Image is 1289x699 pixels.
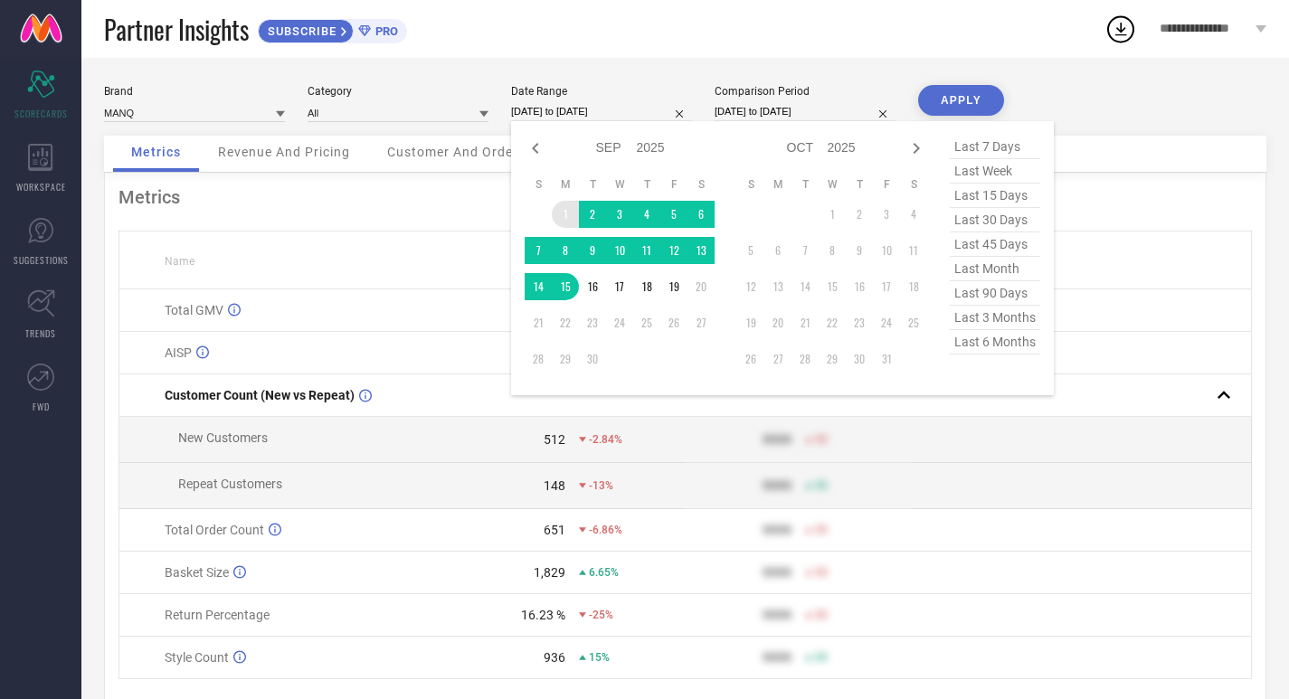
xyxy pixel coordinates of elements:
div: 9999 [763,478,791,493]
span: -6.86% [589,524,622,536]
div: 512 [544,432,565,447]
span: last 90 days [950,281,1040,306]
div: Previous month [525,137,546,159]
td: Sat Sep 06 2025 [687,201,715,228]
td: Mon Sep 22 2025 [552,309,579,336]
div: 9999 [763,608,791,622]
td: Mon Oct 20 2025 [764,309,791,336]
td: Thu Oct 02 2025 [846,201,873,228]
td: Sat Sep 13 2025 [687,237,715,264]
span: 50 [815,566,828,579]
td: Mon Sep 29 2025 [552,345,579,373]
td: Tue Sep 23 2025 [579,309,606,336]
div: Open download list [1104,13,1137,45]
td: Wed Sep 17 2025 [606,273,633,300]
td: Wed Sep 03 2025 [606,201,633,228]
th: Tuesday [791,177,819,192]
td: Sun Sep 07 2025 [525,237,552,264]
div: 1,829 [534,565,565,580]
span: Style Count [165,650,229,665]
span: Return Percentage [165,608,270,622]
div: 9999 [763,565,791,580]
td: Wed Oct 08 2025 [819,237,846,264]
td: Sun Oct 19 2025 [737,309,764,336]
span: last 7 days [950,135,1040,159]
td: Thu Sep 04 2025 [633,201,660,228]
span: 50 [815,609,828,621]
div: 9999 [763,432,791,447]
td: Thu Oct 30 2025 [846,345,873,373]
span: Partner Insights [104,11,249,48]
td: Thu Sep 18 2025 [633,273,660,300]
th: Tuesday [579,177,606,192]
td: Tue Sep 16 2025 [579,273,606,300]
span: WORKSPACE [16,180,66,194]
th: Wednesday [606,177,633,192]
div: 9999 [763,650,791,665]
span: 15% [589,651,610,664]
div: Comparison Period [715,85,896,98]
td: Sat Oct 18 2025 [900,273,927,300]
span: PRO [371,24,398,38]
span: SCORECARDS [14,107,68,120]
td: Sun Sep 14 2025 [525,273,552,300]
span: Metrics [131,145,181,159]
span: New Customers [178,430,268,445]
div: Category [308,85,488,98]
td: Sat Sep 27 2025 [687,309,715,336]
span: last 30 days [950,208,1040,232]
td: Sat Oct 11 2025 [900,237,927,264]
span: -2.84% [589,433,622,446]
span: 6.65% [589,566,619,579]
div: 936 [544,650,565,665]
span: 50 [815,651,828,664]
input: Select comparison period [715,102,896,121]
div: Next month [905,137,927,159]
div: 651 [544,523,565,537]
div: 9999 [763,523,791,537]
div: 148 [544,478,565,493]
td: Mon Sep 15 2025 [552,273,579,300]
span: AISP [165,345,192,360]
th: Saturday [900,177,927,192]
td: Fri Sep 26 2025 [660,309,687,336]
td: Mon Sep 01 2025 [552,201,579,228]
div: 16.23 % [521,608,565,622]
th: Friday [873,177,900,192]
td: Thu Oct 16 2025 [846,273,873,300]
span: last 15 days [950,184,1040,208]
th: Wednesday [819,177,846,192]
span: 50 [815,433,828,446]
span: last 45 days [950,232,1040,257]
td: Mon Sep 08 2025 [552,237,579,264]
span: SUGGESTIONS [14,253,69,267]
div: Date Range [511,85,692,98]
span: -13% [589,479,613,492]
td: Sun Oct 05 2025 [737,237,764,264]
td: Tue Sep 30 2025 [579,345,606,373]
span: -25% [589,609,613,621]
td: Wed Sep 10 2025 [606,237,633,264]
th: Thursday [633,177,660,192]
span: Total GMV [165,303,223,317]
td: Thu Sep 25 2025 [633,309,660,336]
td: Tue Sep 09 2025 [579,237,606,264]
span: last 3 months [950,306,1040,330]
th: Sunday [737,177,764,192]
span: Revenue And Pricing [218,145,350,159]
a: SUBSCRIBEPRO [258,14,407,43]
span: last 6 months [950,330,1040,354]
span: TRENDS [25,326,56,340]
td: Mon Oct 13 2025 [764,273,791,300]
td: Sun Sep 28 2025 [525,345,552,373]
td: Thu Oct 23 2025 [846,309,873,336]
span: Repeat Customers [178,477,282,491]
td: Sun Sep 21 2025 [525,309,552,336]
td: Wed Sep 24 2025 [606,309,633,336]
input: Select date range [511,102,692,121]
td: Sat Oct 04 2025 [900,201,927,228]
th: Saturday [687,177,715,192]
td: Fri Oct 10 2025 [873,237,900,264]
th: Sunday [525,177,552,192]
span: Total Order Count [165,523,264,537]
